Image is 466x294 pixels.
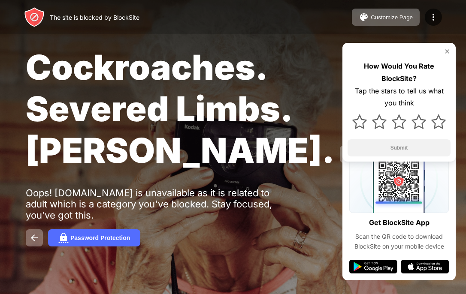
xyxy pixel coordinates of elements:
img: back.svg [29,233,39,243]
button: Password Protection [48,229,140,246]
div: Password Protection [70,234,130,241]
div: The site is blocked by BlockSite [50,14,139,21]
img: pallet.svg [359,12,369,22]
button: Submit [348,139,451,156]
div: Tap the stars to tell us what you think [348,85,451,110]
img: star.svg [392,114,406,129]
img: star.svg [352,114,367,129]
div: Oops! [DOMAIN_NAME] is unavailable as it is related to adult which is a category you've blocked. ... [26,187,291,221]
img: star.svg [412,114,426,129]
img: menu-icon.svg [428,12,439,22]
img: rate-us-close.svg [444,48,451,55]
img: password.svg [58,233,69,243]
img: star.svg [372,114,387,129]
div: Customize Page [371,14,413,21]
img: star.svg [431,114,446,129]
span: Cockroaches. Severed Limbs. [PERSON_NAME]. [26,46,335,171]
button: Customize Page [352,9,420,26]
div: How Would You Rate BlockSite? [348,60,451,85]
img: header-logo.svg [24,7,45,27]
